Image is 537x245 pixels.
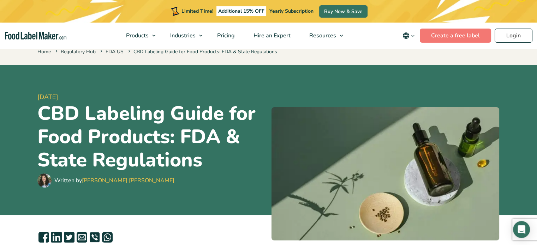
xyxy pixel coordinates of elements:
[208,23,243,49] a: Pricing
[37,92,266,102] span: [DATE]
[37,173,52,188] img: Maria Abi Hanna - Food Label Maker
[54,176,174,185] div: Written by
[37,102,266,172] h1: CBD Labeling Guide for Food Products: FDA & State Regulations
[181,8,213,14] span: Limited Time!
[244,23,298,49] a: Hire an Expert
[37,48,51,55] a: Home
[124,32,149,39] span: Products
[216,6,266,16] span: Additional 15% OFF
[513,221,530,238] div: Open Intercom Messenger
[215,32,235,39] span: Pricing
[168,32,196,39] span: Industries
[269,8,314,14] span: Yearly Subscription
[127,48,277,55] span: CBD Labeling Guide for Food Products: FDA & State Regulations
[82,177,174,184] a: [PERSON_NAME] [PERSON_NAME]
[319,5,368,18] a: Buy Now & Save
[495,29,532,43] a: Login
[61,48,96,55] a: Regulatory Hub
[251,32,291,39] span: Hire an Expert
[106,48,124,55] a: FDA US
[307,32,337,39] span: Resources
[300,23,347,49] a: Resources
[420,29,491,43] a: Create a free label
[117,23,159,49] a: Products
[161,23,206,49] a: Industries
